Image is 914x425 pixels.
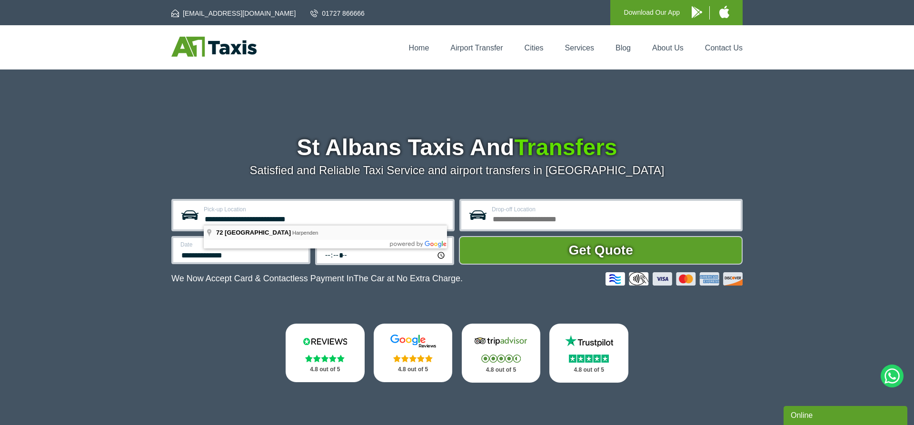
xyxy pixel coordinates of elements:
[409,44,429,52] a: Home
[624,7,680,19] p: Download Our App
[296,364,354,376] p: 4.8 out of 5
[297,334,354,348] img: Reviews.io
[462,324,541,383] a: Tripadvisor Stars 4.8 out of 5
[560,364,618,376] p: 4.8 out of 5
[652,44,684,52] a: About Us
[492,207,735,212] label: Drop-off Location
[525,44,544,52] a: Cities
[292,230,318,236] span: Harpenden
[180,242,303,247] label: Date
[393,355,433,362] img: Stars
[384,364,442,376] p: 4.8 out of 5
[616,44,631,52] a: Blog
[171,9,296,18] a: [EMAIL_ADDRESS][DOMAIN_NAME]
[216,229,223,236] span: 72
[481,355,521,363] img: Stars
[606,272,743,286] img: Credit And Debit Cards
[354,274,463,283] span: The Car at No Extra Charge.
[719,6,729,18] img: A1 Taxis iPhone App
[171,136,743,159] h1: St Albans Taxis And
[171,37,257,57] img: A1 Taxis St Albans LTD
[171,164,743,177] p: Satisfied and Reliable Taxi Service and airport transfers in [GEOGRAPHIC_DATA]
[385,334,442,348] img: Google
[374,324,453,382] a: Google Stars 4.8 out of 5
[450,44,503,52] a: Airport Transfer
[560,334,617,348] img: Trustpilot
[705,44,743,52] a: Contact Us
[692,6,702,18] img: A1 Taxis Android App
[514,135,617,160] span: Transfers
[472,364,530,376] p: 4.8 out of 5
[305,355,345,362] img: Stars
[472,334,529,348] img: Tripadvisor
[565,44,594,52] a: Services
[225,229,291,236] span: [GEOGRAPHIC_DATA]
[171,274,463,284] p: We Now Accept Card & Contactless Payment In
[310,9,365,18] a: 01727 866666
[286,324,365,382] a: Reviews.io Stars 4.8 out of 5
[784,404,909,425] iframe: chat widget
[459,236,743,265] button: Get Quote
[549,324,628,383] a: Trustpilot Stars 4.8 out of 5
[204,207,447,212] label: Pick-up Location
[569,355,609,363] img: Stars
